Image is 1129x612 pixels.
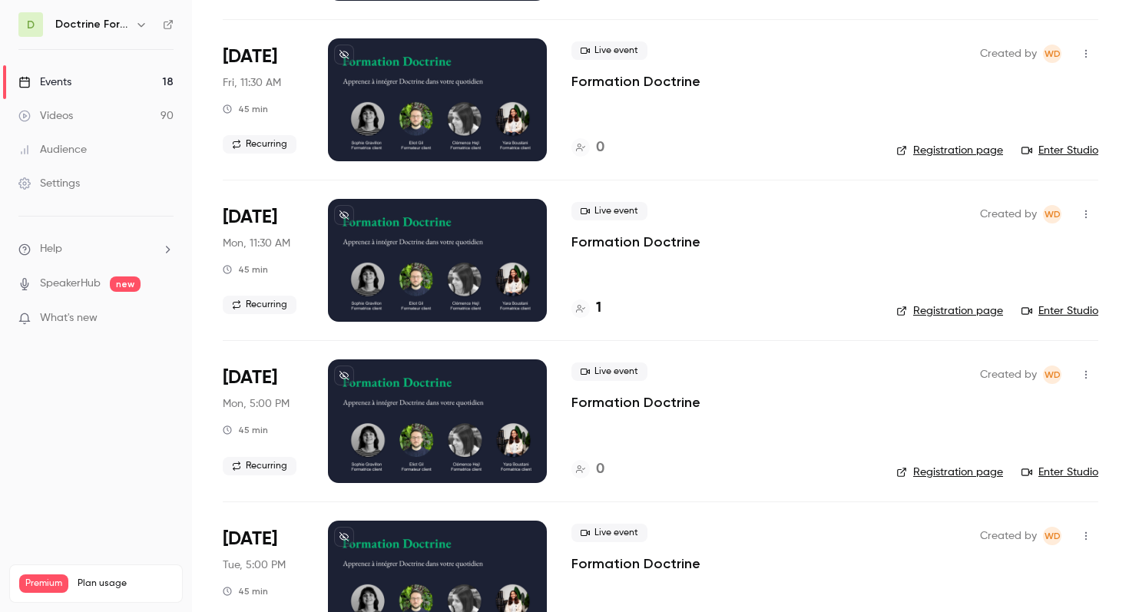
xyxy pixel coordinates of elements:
[571,233,700,251] a: Formation Doctrine
[223,366,277,390] span: [DATE]
[19,574,68,593] span: Premium
[571,524,647,542] span: Live event
[223,103,268,115] div: 45 min
[155,312,174,326] iframe: Noticeable Trigger
[571,202,647,220] span: Live event
[223,135,296,154] span: Recurring
[223,296,296,314] span: Recurring
[896,303,1003,319] a: Registration page
[55,17,129,32] h6: Doctrine Formation Avocats
[223,75,281,91] span: Fri, 11:30 AM
[1045,45,1061,63] span: WD
[596,298,601,319] h4: 1
[896,143,1003,158] a: Registration page
[18,176,80,191] div: Settings
[223,585,268,597] div: 45 min
[571,298,601,319] a: 1
[1021,465,1098,480] a: Enter Studio
[571,41,647,60] span: Live event
[1043,527,1061,545] span: Webinar Doctrine
[980,205,1037,223] span: Created by
[571,459,604,480] a: 0
[223,359,303,482] div: Sep 15 Mon, 5:00 PM (Europe/Paris)
[980,527,1037,545] span: Created by
[110,276,141,292] span: new
[223,236,290,251] span: Mon, 11:30 AM
[571,393,700,412] a: Formation Doctrine
[596,459,604,480] h4: 0
[896,465,1003,480] a: Registration page
[223,527,277,551] span: [DATE]
[1045,527,1061,545] span: WD
[571,554,700,573] a: Formation Doctrine
[18,241,174,257] li: help-dropdown-opener
[1045,205,1061,223] span: WD
[1045,366,1061,384] span: WD
[223,38,303,161] div: Sep 12 Fri, 11:30 AM (Europe/Paris)
[1021,143,1098,158] a: Enter Studio
[571,137,604,158] a: 0
[223,557,286,573] span: Tue, 5:00 PM
[223,424,268,436] div: 45 min
[1043,205,1061,223] span: Webinar Doctrine
[27,17,35,33] span: D
[40,241,62,257] span: Help
[223,45,277,69] span: [DATE]
[18,142,87,157] div: Audience
[40,310,98,326] span: What's new
[980,366,1037,384] span: Created by
[980,45,1037,63] span: Created by
[571,72,700,91] a: Formation Doctrine
[223,263,268,276] div: 45 min
[18,74,71,90] div: Events
[596,137,604,158] h4: 0
[1043,45,1061,63] span: Webinar Doctrine
[1021,303,1098,319] a: Enter Studio
[223,199,303,322] div: Sep 15 Mon, 11:30 AM (Europe/Paris)
[223,205,277,230] span: [DATE]
[223,396,290,412] span: Mon, 5:00 PM
[18,108,73,124] div: Videos
[223,457,296,475] span: Recurring
[78,577,173,590] span: Plan usage
[1043,366,1061,384] span: Webinar Doctrine
[40,276,101,292] a: SpeakerHub
[571,362,647,381] span: Live event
